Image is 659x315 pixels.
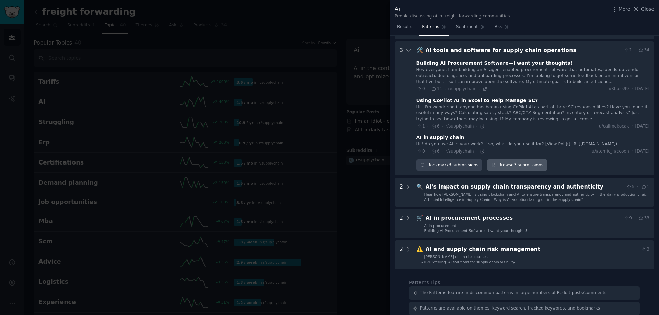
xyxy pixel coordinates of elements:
span: u/Kboss99 [607,86,629,92]
span: · [632,86,633,92]
div: - [421,197,423,202]
div: Bookmark 3 submissions [416,159,483,171]
a: Results [395,22,415,36]
span: · [427,87,428,92]
div: - [421,254,423,259]
div: AI in procurement processes [426,214,621,222]
span: IBM Sterling: AI solutions for supply chain visibility [424,260,515,264]
span: · [479,87,480,92]
span: AI in procurement [424,223,456,228]
button: Close [633,5,654,13]
span: Patterns [422,24,439,30]
div: Hey everyone. I am building an AI-agent enabled procurement software that automates/speeds up ven... [416,67,649,85]
div: AI tools and software for supply chain operations [426,46,621,55]
div: - [421,259,423,264]
span: · [637,184,638,190]
span: Building AI Procurement Software—I want your thoughts! [424,229,527,233]
div: Using CoPilot AI in Excel to Help Manage SC? [416,97,538,104]
span: 11 [431,86,442,92]
div: 2 [400,183,403,202]
div: Patterns are available on themes, keyword search, tracked keywords, and bookmarks [420,305,600,312]
span: 🛒 [416,215,423,221]
span: 6 [431,148,439,155]
span: 6 [431,123,439,130]
div: - [421,192,423,197]
span: 33 [638,215,649,221]
div: 2 [400,214,403,233]
div: Hii! do you use AI in your work? if so, what do you use it for? [View Poll]([URL][DOMAIN_NAME]) [416,141,649,147]
div: - [421,223,423,228]
span: · [634,47,636,53]
span: [PERSON_NAME] chain risk courses [424,255,488,259]
div: Ai [395,5,510,13]
span: Sentiment [456,24,478,30]
div: AI and supply chain risk management [426,245,638,254]
span: · [427,149,428,154]
span: · [427,124,428,129]
a: Sentiment [454,22,487,36]
span: 5 [626,184,635,190]
span: Artificial Intelligence in Supply Chain - Why is AI adoption taking off in the supply chain? [424,197,583,202]
span: 🛠️ [416,47,423,53]
span: · [476,124,477,129]
button: Bookmark3 submissions [416,159,483,171]
div: AI in supply chain [416,134,464,141]
span: · [442,124,443,129]
span: ⚠️ [416,246,423,252]
span: · [632,148,633,155]
span: Close [641,5,654,13]
span: r/supplychain [446,124,474,129]
span: 1 [623,47,632,53]
span: 🔍 [416,183,423,190]
span: u/callmekocak [599,123,629,130]
a: Patterns [419,22,449,36]
span: 9 [623,215,632,221]
span: 1 [641,184,649,190]
span: · [444,87,446,92]
div: Hi - I'm wondering if anyone has began using CoPilot AI as part of there SC responsibilities? Hav... [416,104,649,122]
span: · [442,149,443,154]
span: r/supplychain [446,149,474,154]
span: 0 [416,86,425,92]
button: More [611,5,631,13]
span: Results [397,24,412,30]
div: People discussing ai in freight forwarding communities [395,13,510,20]
div: - [421,228,423,233]
span: · [634,215,636,221]
div: 3 [400,46,403,171]
div: AI's impact on supply chain transparency and authenticity [426,183,624,191]
span: · [476,149,477,154]
a: Browse3 submissions [487,159,547,171]
div: 2 [400,245,403,264]
span: 1 [416,123,425,130]
span: · [632,123,633,130]
span: Hear how [PERSON_NAME] is using blockchain and AI to ensure transparency and authenticity in the ... [424,192,649,201]
span: 34 [638,47,649,53]
span: [DATE] [635,123,649,130]
span: 3 [641,246,649,253]
span: More [618,5,631,13]
span: [DATE] [635,148,649,155]
div: The Patterns feature finds common patterns in large numbers of Reddit posts/comments [420,290,607,296]
div: Building AI Procurement Software—I want your thoughts! [416,60,573,67]
label: Patterns Tips [409,280,440,285]
span: Ask [495,24,502,30]
span: u/atomic_raccoon [592,148,629,155]
span: r/supplychain [448,86,477,91]
a: Ask [492,22,512,36]
span: [DATE] [635,86,649,92]
span: 0 [416,148,425,155]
